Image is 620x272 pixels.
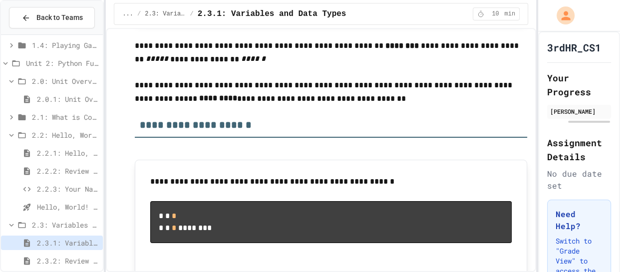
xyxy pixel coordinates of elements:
span: min [504,10,515,18]
span: Unit 2: Python Fundamentals [26,58,99,68]
button: Back to Teams [9,7,95,28]
span: 2.3.2: Review - Variables and Data Types [37,256,99,266]
span: 2.2: Hello, World! [32,130,99,140]
span: ... [122,10,133,18]
span: 2.2.1: Hello, World! [37,148,99,158]
div: My Account [546,4,577,27]
h3: Need Help? [556,208,603,232]
span: 2.2.2: Review - Hello, World! [37,166,99,176]
span: 10 [487,10,503,18]
span: 2.0: Unit Overview [32,76,99,86]
span: / [137,10,141,18]
h2: Assignment Details [547,136,611,164]
span: 2.1: What is Code? [32,112,99,122]
span: 2.2.3: Your Name and Favorite Movie [37,184,99,194]
span: / [190,10,193,18]
h2: Your Progress [547,71,611,99]
span: Hello, World! - Quiz [37,202,99,212]
span: 2.3: Variables and Data Types [145,10,186,18]
div: No due date set [547,168,611,192]
div: [PERSON_NAME] [550,107,608,116]
h1: 3rdHR_CS1 [547,40,601,54]
span: Back to Teams [36,12,83,23]
span: 2.3.1: Variables and Data Types [37,238,99,248]
span: 2.3.1: Variables and Data Types [198,8,346,20]
span: 2.0.1: Unit Overview [37,94,99,104]
span: 1.4: Playing Games [32,40,99,50]
span: 2.3: Variables and Data Types [32,220,99,230]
